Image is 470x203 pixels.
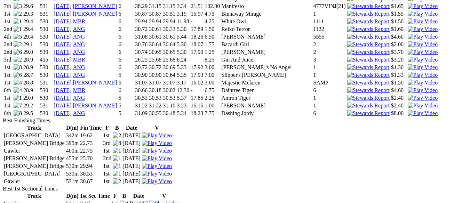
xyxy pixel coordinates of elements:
[73,80,117,86] a: [PERSON_NAME]
[54,110,72,116] a: [DATE]
[149,49,162,56] td: 30.65
[190,72,204,79] td: 17.93
[408,3,438,9] img: Play Video
[176,56,190,63] td: 8.24
[142,140,172,146] a: View replay
[23,72,39,79] td: 28.7
[73,3,117,9] a: [PERSON_NAME]
[40,72,53,79] td: 530
[408,57,438,63] img: Play Video
[204,56,220,63] td: 8.25
[221,3,312,10] td: Manifesto
[162,33,176,40] td: 30.61
[313,10,346,17] td: 1
[3,79,13,86] td: 1st
[408,110,438,116] a: View replay
[149,3,162,10] td: 31.15
[23,49,39,56] td: 29.0
[73,110,85,116] a: ANG
[313,72,346,79] td: 1
[408,49,438,55] a: View replay
[118,102,134,109] td: 5
[176,87,190,94] td: 12.30
[347,34,390,40] img: Stewards Report
[221,49,312,56] td: [PERSON_NAME]
[176,18,190,25] td: 11.98
[149,110,162,117] td: 30.55
[176,79,190,86] td: 3.17
[204,18,220,25] td: 4.25
[408,87,438,93] a: View replay
[73,18,86,24] a: MBR
[221,10,312,17] td: Binnaway Mirage
[391,18,407,25] td: $1.50
[142,178,172,184] a: View replay
[149,56,162,63] td: 25.68
[14,26,22,32] img: 1
[313,49,346,56] td: 2
[14,57,22,63] img: 2
[408,95,438,101] img: Play Video
[118,41,134,48] td: 6
[408,41,438,47] a: View replay
[313,41,346,48] td: 2
[54,34,72,40] a: [DATE]
[408,18,438,24] a: View replay
[118,110,134,117] td: 5
[73,49,85,55] a: ANG
[14,18,22,25] img: 1
[135,95,148,101] td: 30.53
[347,11,390,17] img: Stewards Report
[113,132,121,139] img: 2
[14,72,22,78] img: 6
[221,18,312,25] td: White Owl
[221,56,312,63] td: Gin And Juice
[162,102,176,109] td: 31.10
[14,95,22,101] img: 1
[190,64,204,71] td: 17.92
[221,87,312,94] td: Daintree Tiger
[3,87,13,94] td: 6th
[73,26,85,32] a: ANG
[162,41,176,48] td: 30.64
[347,80,390,86] img: Stewards Report
[204,10,220,17] td: 4.75
[3,110,13,117] td: 6th
[408,80,438,86] a: View replay
[40,3,53,10] td: 531
[14,64,22,71] img: 8
[162,95,176,101] td: 30.53
[73,34,85,40] a: ANG
[73,95,85,101] a: ANG
[190,33,204,40] td: 18.26
[73,64,85,70] a: ANG
[23,41,39,48] td: 29.1
[408,64,438,71] img: Play Video
[118,72,134,79] td: 5
[40,10,53,17] td: 531
[14,3,22,9] img: 3
[391,87,407,94] td: $4.60
[118,10,134,17] td: 6
[73,87,86,93] a: MBR
[176,26,190,33] td: 5.30
[221,33,312,40] td: [PERSON_NAME]
[190,95,204,101] td: 17.85
[54,49,72,55] a: [DATE]
[23,87,39,94] td: 28.9
[391,3,407,10] td: $1.65
[204,49,220,56] td: 1.25
[408,95,438,101] a: View replay
[190,102,204,109] td: 16.16
[40,102,53,109] td: 531
[23,110,39,117] td: 29.5
[313,3,346,10] td: 4777VINJ(21)
[149,10,162,17] td: 30.87
[149,33,162,40] td: 30.61
[313,95,346,101] td: 1
[73,103,117,108] a: [PERSON_NAME]
[204,95,220,101] td: 2.25
[347,103,390,109] img: Stewards Report
[162,26,176,33] td: 30.33
[40,87,53,94] td: 530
